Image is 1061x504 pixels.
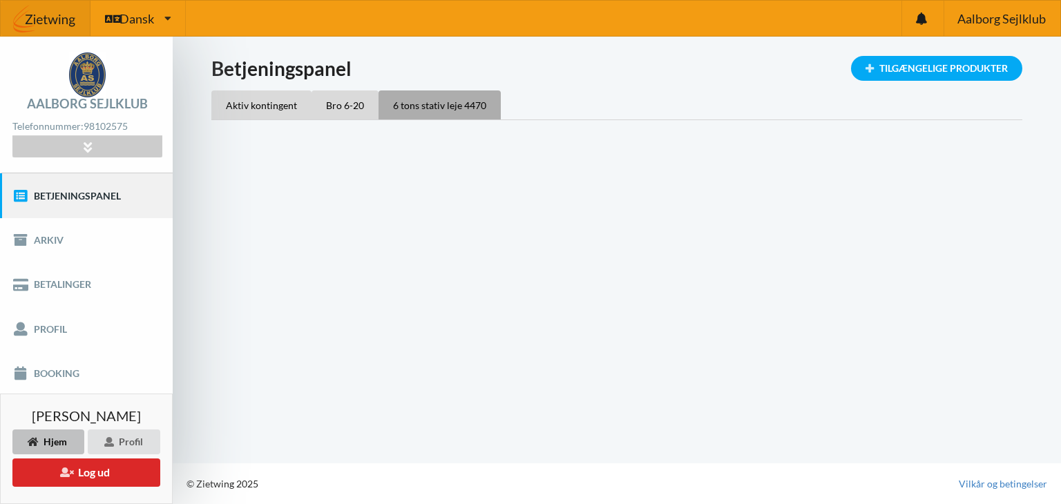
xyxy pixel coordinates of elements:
span: Dansk [120,12,154,25]
div: Profil [88,429,160,454]
div: Tilgængelige Produkter [851,56,1022,81]
div: Aalborg Sejlklub [27,97,148,110]
h1: Betjeningspanel [211,56,1022,81]
span: [PERSON_NAME] [32,409,141,423]
div: Hjem [12,429,84,454]
div: Telefonnummer: [12,117,162,136]
strong: 98102575 [84,120,128,132]
img: logo [69,52,106,97]
span: Aalborg Sejlklub [957,12,1046,25]
div: Aktiv kontingent [211,90,312,119]
a: Vilkår og betingelser [959,477,1047,491]
div: 6 tons stativ leje 4470 [379,90,501,119]
button: Log ud [12,458,160,487]
div: Bro 6-20 [312,90,379,119]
